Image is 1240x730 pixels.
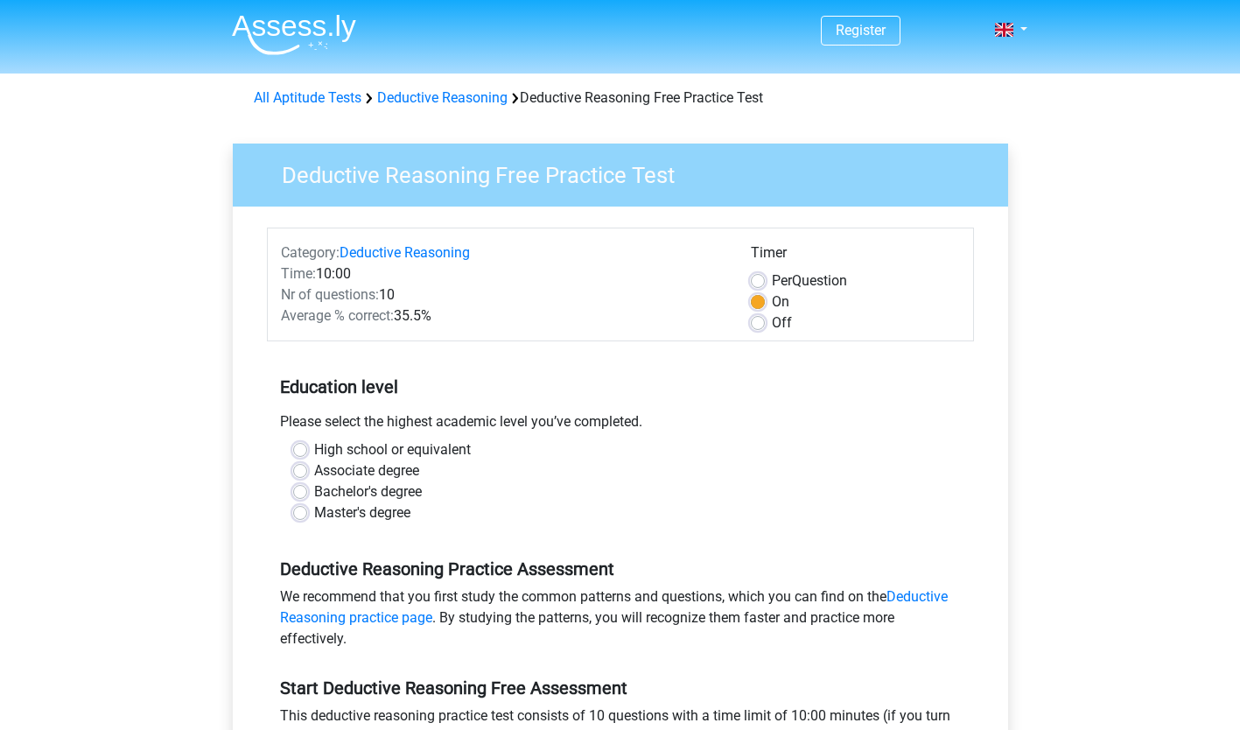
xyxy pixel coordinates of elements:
h5: Start Deductive Reasoning Free Assessment [280,677,961,698]
img: Assessly [232,14,356,55]
span: Time: [281,265,316,282]
label: Off [772,312,792,333]
span: Nr of questions: [281,286,379,303]
div: 10 [268,284,738,305]
label: Associate degree [314,460,419,481]
label: High school or equivalent [314,439,471,460]
label: On [772,291,789,312]
div: Please select the highest academic level you’ve completed. [267,411,974,439]
div: Deductive Reasoning Free Practice Test [247,88,994,109]
a: Deductive Reasoning [340,244,470,261]
h5: Deductive Reasoning Practice Assessment [280,558,961,579]
div: 35.5% [268,305,738,326]
span: Category: [281,244,340,261]
label: Bachelor's degree [314,481,422,502]
div: We recommend that you first study the common patterns and questions, which you can find on the . ... [267,586,974,656]
span: Per [772,272,792,289]
a: Register [836,22,886,39]
a: Deductive Reasoning [377,89,508,106]
div: 10:00 [268,263,738,284]
label: Master's degree [314,502,410,523]
span: Average % correct: [281,307,394,324]
h3: Deductive Reasoning Free Practice Test [261,155,995,189]
h5: Education level [280,369,961,404]
div: Timer [751,242,960,270]
a: All Aptitude Tests [254,89,361,106]
label: Question [772,270,847,291]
